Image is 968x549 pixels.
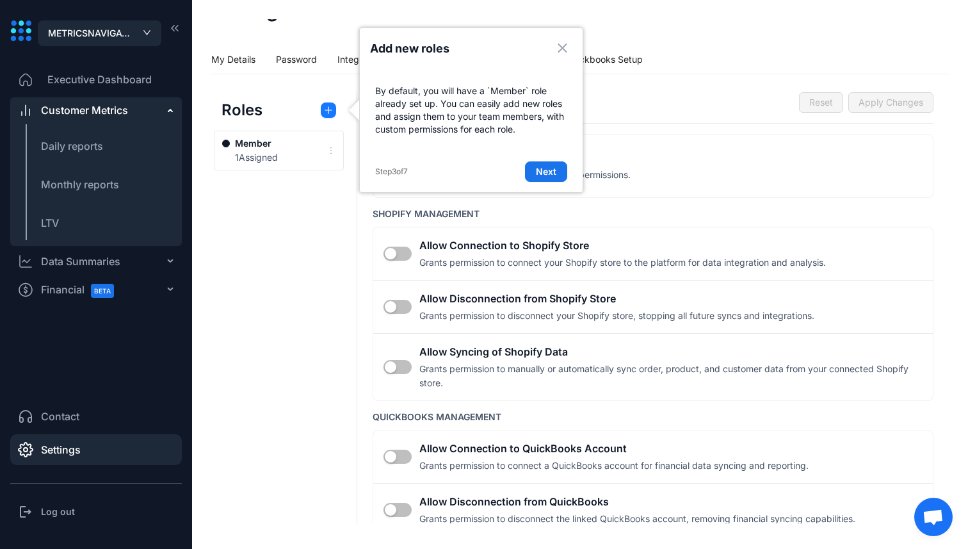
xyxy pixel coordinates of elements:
div: Password [276,53,317,67]
p: By default, you will have a `Member` role already set up. You can easily add new roles and assign... [360,69,583,151]
span: plus [324,106,333,115]
h5: Allow Connection to QuickBooks Account [419,441,627,456]
span: Grants permission to manually or automatically sync order, product, and customer data from your c... [419,362,923,390]
span: 1 Assigned [235,152,278,163]
div: My Details [211,53,255,67]
span: Grants permission to connect your Shopify store to the platform for data integration and analysis. [419,256,826,270]
h5: QUICKBOOKS MANAGEMENT [373,411,933,422]
span: Step 3 of 7 [375,164,408,179]
span: LTV [41,217,59,229]
div: Open chat [914,498,953,536]
button: METRICSNAVIGATOR [38,20,161,46]
div: Data Summaries [41,254,120,269]
span: Grants permission to disconnect the linked QuickBooks account, removing financial syncing capabil... [419,512,855,526]
div: Customer Metrics [41,102,128,118]
strong: Member [235,138,271,149]
span: Financial [41,275,125,304]
div: Integrations [337,53,387,67]
button: Next [525,161,567,182]
span: more [327,146,335,155]
h5: Allow Connection to Shopify Store [419,238,589,253]
span: Quickbooks Setup [565,54,643,65]
span: Monthly reports [41,178,119,191]
h5: SHOPIFY MANAGEMENT [373,208,933,219]
button: Apply Changes [848,92,933,113]
h5: Allow Disconnection from QuickBooks [419,494,609,509]
h3: Roles [222,100,262,120]
span: Grants permission to connect a QuickBooks account for financial data syncing and reporting. [419,459,809,473]
span: METRICSNAVIGATOR [48,26,134,40]
span: Settings [41,442,81,457]
button: Close [552,38,572,59]
span: Contact [41,409,79,424]
h5: Allow Disconnection from Shopify Store [419,291,616,306]
span: down [143,29,151,36]
h5: Allow Syncing of Shopify Data [419,344,568,359]
button: Add new role [321,102,336,118]
span: Executive Dashboard [47,72,152,87]
span: Daily reports [41,140,103,152]
span: Next [536,165,556,178]
h3: Log out [41,505,75,518]
button: Reset [799,92,843,113]
span: BETA [91,284,114,298]
h3: Add new roles [370,40,449,58]
span: Grants permission to disconnect your Shopify store, stopping all future syncs and integrations. [419,309,814,323]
